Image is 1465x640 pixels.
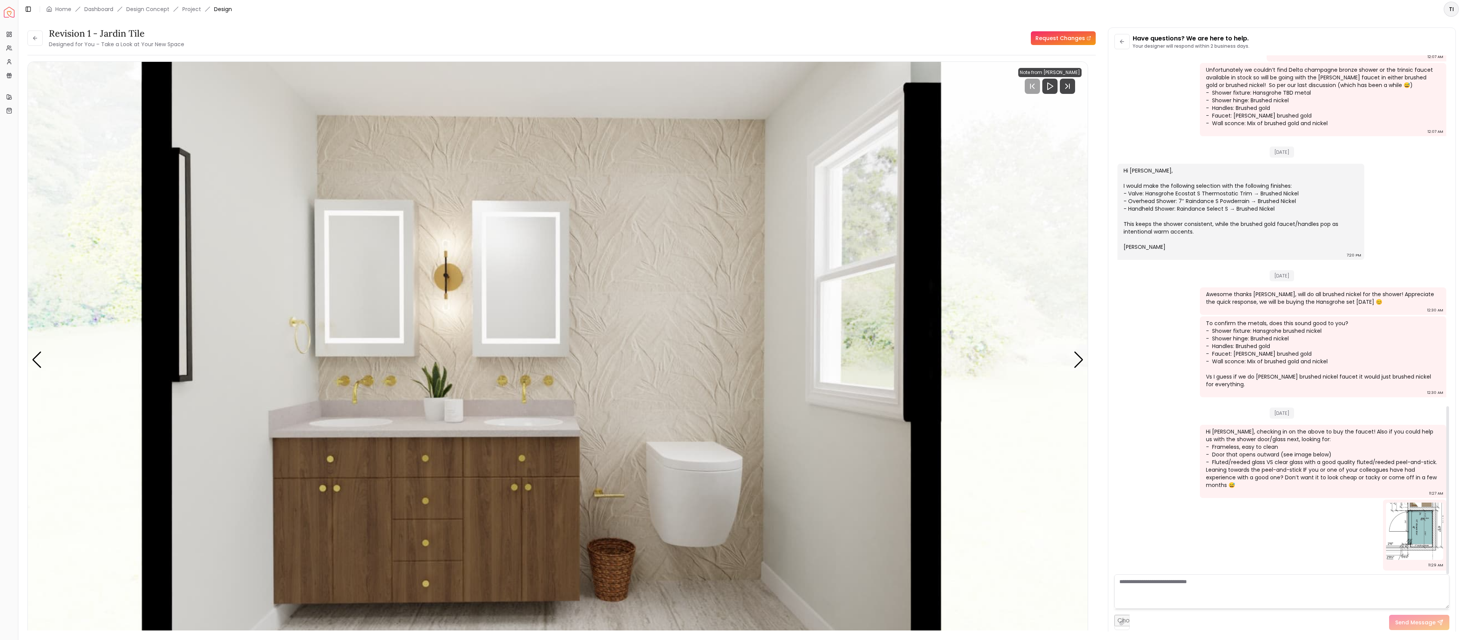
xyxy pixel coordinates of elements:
a: Home [55,5,71,13]
span: [DATE] [1270,147,1294,158]
button: TI [1444,2,1459,17]
span: TI [1444,2,1458,16]
li: Design Concept [126,5,169,13]
small: Designed for You – Take a Look at Your New Space [49,40,184,48]
div: Note from [PERSON_NAME] [1018,68,1082,77]
span: [DATE] [1270,270,1294,281]
h3: Revision 1 - Jardin Tile [49,27,184,40]
a: Request Changes [1031,31,1096,45]
div: Awesome thanks [PERSON_NAME], will do all brushed nickel for the shower! Appreciate the quick res... [1206,290,1439,306]
div: To confirm the metals, does this sound good to you? - Shower fixture: Hansgrohe brushed nickel - ... [1206,319,1439,388]
div: Previous slide [32,351,42,368]
div: Hi [PERSON_NAME], I would make the following selection with the following finishes: - Valve: Hans... [1124,167,1357,251]
span: [DATE] [1270,408,1294,419]
svg: Play [1045,82,1054,91]
div: 12:30 AM [1427,306,1443,314]
div: Unfortunately we couldn’t find Delta champagne bronze shower or the trinsic faucet available in s... [1206,66,1439,127]
span: Design [214,5,232,13]
img: Spacejoy Logo [4,7,14,18]
div: Hi [PERSON_NAME], checking in on the above to buy the faucet! Also if you could help us with the ... [1206,428,1439,489]
div: 12:07 AM [1428,53,1443,61]
p: Your designer will respond within 2 business days. [1133,43,1249,49]
p: Have questions? We are here to help. [1133,34,1249,43]
a: Dashboard [84,5,113,13]
div: Next slide [1074,351,1084,368]
a: Spacejoy [4,7,14,18]
svg: Next Track [1060,79,1075,94]
nav: breadcrumb [46,5,232,13]
a: Project [182,5,201,13]
div: 11:27 AM [1429,490,1443,497]
div: 7:20 PM [1347,251,1361,259]
div: 11:29 AM [1428,561,1443,569]
div: 12:07 AM [1428,128,1443,135]
div: 12:30 AM [1427,389,1443,397]
img: Chat Image [1386,503,1443,560]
